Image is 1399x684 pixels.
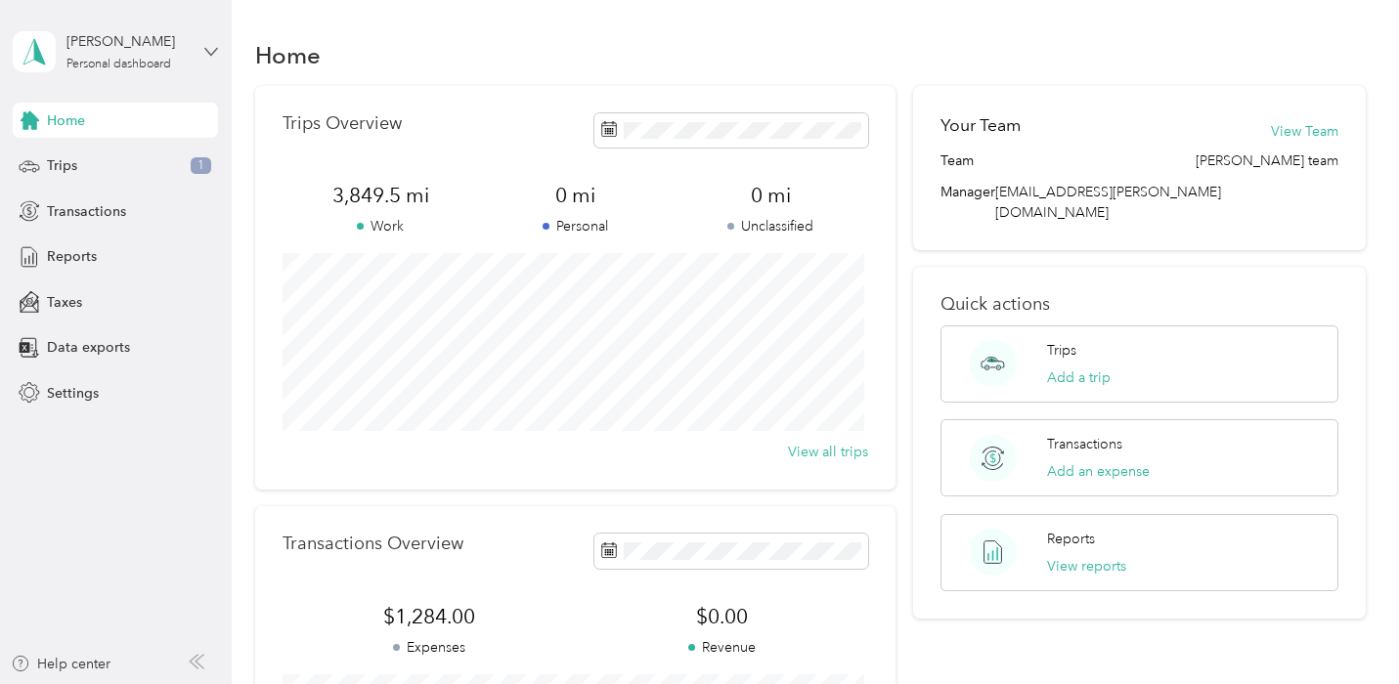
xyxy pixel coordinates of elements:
p: Trips [1047,340,1076,361]
span: Team [940,150,974,171]
button: Add an expense [1047,461,1150,482]
p: Trips Overview [283,113,402,134]
iframe: Everlance-gr Chat Button Frame [1290,575,1399,684]
span: Reports [47,246,97,267]
div: [PERSON_NAME] [66,31,189,52]
span: 1 [191,157,211,175]
h2: Your Team [940,113,1021,138]
span: Transactions [47,201,126,222]
button: View all trips [788,442,868,462]
p: Unclassified [674,216,869,236]
button: Help center [11,654,110,674]
h1: Home [255,45,321,65]
span: 3,849.5 mi [283,182,478,209]
span: [EMAIL_ADDRESS][PERSON_NAME][DOMAIN_NAME] [995,184,1221,221]
span: 0 mi [478,182,674,209]
button: Add a trip [1047,367,1111,388]
p: Personal [478,216,674,236]
span: $1,284.00 [283,603,575,630]
p: Transactions [1047,434,1122,454]
p: Quick actions [940,294,1338,315]
span: [PERSON_NAME] team [1196,150,1338,171]
span: $0.00 [576,603,868,630]
span: Trips [47,155,77,176]
span: Settings [47,383,99,404]
span: 0 mi [674,182,869,209]
span: Home [47,110,85,131]
p: Reports [1047,529,1095,549]
p: Revenue [576,637,868,658]
p: Work [283,216,478,236]
button: View Team [1271,121,1338,142]
span: Data exports [47,337,130,358]
span: Manager [940,182,995,223]
button: View reports [1047,556,1126,577]
span: Taxes [47,292,82,313]
div: Personal dashboard [66,59,171,70]
p: Expenses [283,637,575,658]
p: Transactions Overview [283,534,463,554]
